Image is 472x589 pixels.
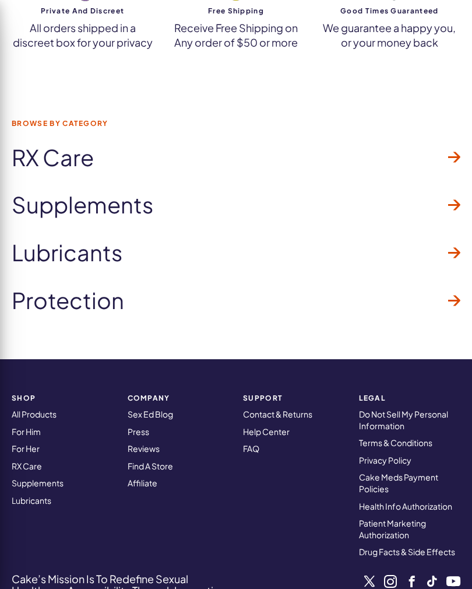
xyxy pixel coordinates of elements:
a: Reviews [128,443,160,454]
span: Lubricants [12,240,122,265]
a: Find A Store [128,461,173,471]
a: For Her [12,443,40,454]
a: Drug Facts & Side Effects [359,546,455,557]
strong: Good Times Guaranteed [319,7,460,15]
a: Health Info Authorization [359,501,452,511]
a: Contact & Returns [243,409,312,419]
a: Privacy Policy [359,455,411,465]
a: Lubricants [12,229,460,276]
a: Lubricants [12,495,51,506]
a: RX Care [12,134,460,181]
strong: Support [243,394,345,402]
a: Terms & Conditions [359,437,432,448]
a: Sex Ed Blog [128,409,173,419]
a: Help Center [243,426,290,437]
a: Cake Meds Payment Policies [359,472,438,494]
span: Protection [12,288,124,313]
p: We guarantee a happy you, or your money back [319,20,460,50]
strong: Private and discreet [12,7,153,15]
a: Press [128,426,149,437]
span: Browse by Category [12,120,460,127]
a: RX Care [12,461,42,471]
strong: COMPANY [128,394,230,402]
a: Supplements [12,181,460,229]
a: Do Not Sell My Personal Information [359,409,448,431]
a: Supplements [12,478,64,488]
a: All Products [12,409,57,419]
a: FAQ [243,443,259,454]
span: Supplements [12,192,153,217]
a: Patient Marketing Authorization [359,518,426,540]
p: All orders shipped in a discreet box for your privacy [12,20,153,50]
strong: SHOP [12,394,114,402]
strong: Legal [359,394,461,402]
a: Protection [12,276,460,324]
a: Affiliate [128,478,157,488]
strong: Free Shipping [165,7,307,15]
p: Receive Free Shipping on Any order of $50 or more [165,20,307,50]
span: RX Care [12,145,94,170]
a: For Him [12,426,41,437]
